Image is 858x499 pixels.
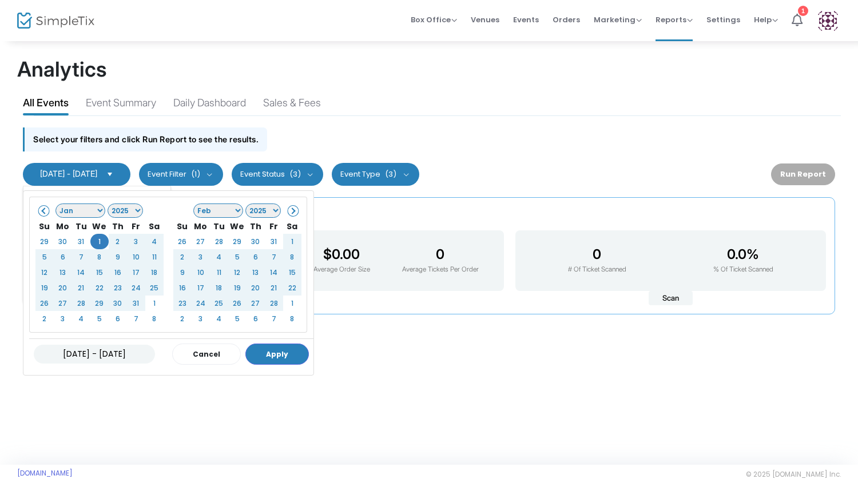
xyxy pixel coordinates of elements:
[247,218,265,234] th: Th
[173,218,192,234] th: Su
[247,311,265,326] td: 6
[90,265,109,280] td: 15
[145,249,164,265] td: 11
[192,311,210,326] td: 3
[594,14,642,25] span: Marketing
[54,234,72,249] td: 30
[228,234,247,249] td: 29
[713,265,773,275] p: % Of Ticket Scanned
[411,14,457,25] span: Box Office
[713,246,773,262] h3: 0.0%
[283,218,301,234] th: Sa
[72,311,90,326] td: 4
[86,95,156,115] div: Event Summary
[35,234,54,249] td: 29
[23,127,267,151] div: Select your filters and click Run Report to see the results.
[192,234,210,249] td: 27
[210,234,228,249] td: 28
[228,249,247,265] td: 5
[283,249,301,265] td: 8
[173,280,192,296] td: 16
[54,265,72,280] td: 13
[289,170,301,179] span: (3)
[90,234,109,249] td: 1
[139,163,223,186] button: Event Filter(1)
[210,311,228,326] td: 4
[173,265,192,280] td: 9
[17,57,841,82] h1: Analytics
[649,291,693,306] span: Scan
[90,280,109,296] td: 22
[35,249,54,265] td: 5
[173,95,246,115] div: Daily Dashboard
[172,344,241,365] button: Cancel
[265,311,283,326] td: 7
[72,265,90,280] td: 14
[228,311,247,326] td: 5
[173,249,192,265] td: 2
[127,249,145,265] td: 10
[247,249,265,265] td: 6
[192,280,210,296] td: 17
[283,311,301,326] td: 8
[192,218,210,234] th: Mo
[72,249,90,265] td: 7
[265,296,283,311] td: 28
[173,296,192,311] td: 23
[35,280,54,296] td: 19
[283,280,301,296] td: 22
[173,234,192,249] td: 26
[145,234,164,249] td: 4
[90,296,109,311] td: 29
[263,95,321,115] div: Sales & Fees
[40,169,97,178] span: [DATE] - [DATE]
[109,296,127,311] td: 30
[332,163,419,186] button: Event Type(3)
[127,218,145,234] th: Fr
[283,296,301,311] td: 1
[127,296,145,311] td: 31
[210,265,228,280] td: 11
[553,5,580,34] span: Orders
[265,280,283,296] td: 21
[245,344,309,365] button: Apply
[35,265,54,280] td: 12
[471,5,499,34] span: Venues
[54,218,72,234] th: Mo
[72,218,90,234] th: Tu
[54,311,72,326] td: 3
[283,265,301,280] td: 15
[247,280,265,296] td: 20
[568,246,626,262] h3: 0
[54,296,72,311] td: 27
[191,170,200,179] span: (1)
[210,280,228,296] td: 18
[798,6,808,16] div: 1
[90,218,109,234] th: We
[192,265,210,280] td: 10
[568,265,626,275] p: # Of Ticket Scanned
[192,296,210,311] td: 24
[90,249,109,265] td: 8
[706,5,740,34] span: Settings
[228,280,247,296] td: 19
[17,469,73,478] a: [DOMAIN_NAME]
[402,265,479,275] p: Average Tickets Per Order
[656,14,693,25] span: Reports
[265,218,283,234] th: Fr
[127,265,145,280] td: 17
[127,280,145,296] td: 24
[109,311,127,326] td: 6
[232,163,324,186] button: Event Status(3)
[35,218,54,234] th: Su
[228,218,247,234] th: We
[247,296,265,311] td: 27
[746,470,841,479] span: © 2025 [DOMAIN_NAME] Inc.
[754,14,778,25] span: Help
[283,234,301,249] td: 1
[34,345,155,364] input: MM/DD/YYYY - MM/DD/YYYY
[109,280,127,296] td: 23
[265,265,283,280] td: 14
[109,265,127,280] td: 16
[109,249,127,265] td: 9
